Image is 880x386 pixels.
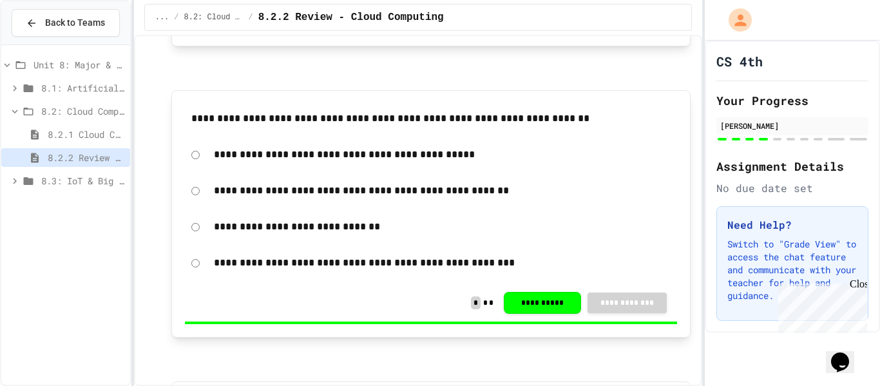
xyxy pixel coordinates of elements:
[45,16,105,30] span: Back to Teams
[5,5,89,82] div: Chat with us now!Close
[33,58,125,72] span: Unit 8: Major & Emerging Technologies
[727,238,857,302] p: Switch to "Grade View" to access the chat feature and communicate with your teacher for help and ...
[41,174,125,188] span: 8.3: IoT & Big Data
[773,278,867,333] iframe: chat widget
[715,5,755,35] div: My Account
[174,12,178,23] span: /
[155,12,169,23] span: ...
[716,157,868,175] h2: Assignment Details
[258,10,444,25] span: 8.2.2 Review - Cloud Computing
[727,217,857,233] h3: Need Help?
[720,120,865,131] div: [PERSON_NAME]
[41,81,125,95] span: 8.1: Artificial Intelligence Basics
[716,52,763,70] h1: CS 4th
[184,12,244,23] span: 8.2: Cloud Computing
[248,12,253,23] span: /
[41,104,125,118] span: 8.2: Cloud Computing
[826,334,867,373] iframe: chat widget
[716,180,868,196] div: No due date set
[48,151,125,164] span: 8.2.2 Review - Cloud Computing
[716,92,868,110] h2: Your Progress
[48,128,125,141] span: 8.2.1 Cloud Computing: Transforming the Digital World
